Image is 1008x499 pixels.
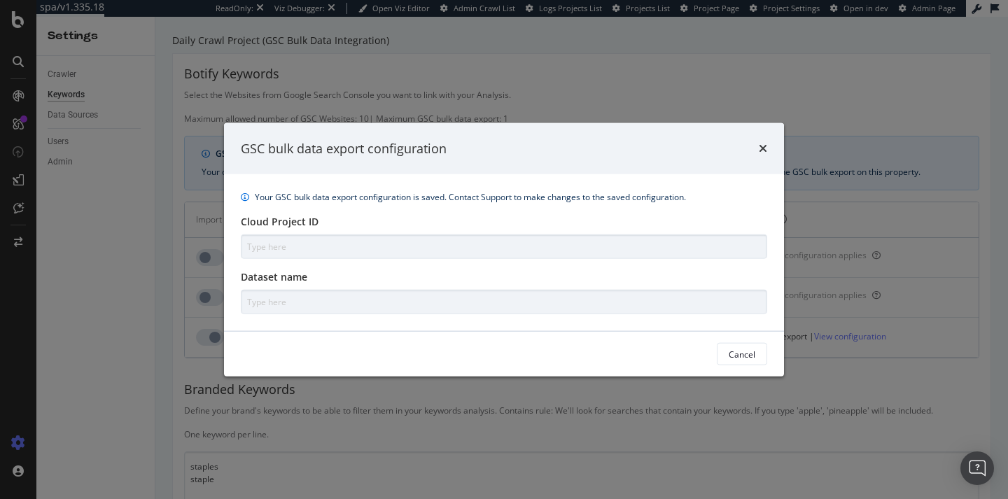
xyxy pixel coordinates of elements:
[241,234,767,259] input: Type here
[241,139,447,157] div: GSC bulk data export configuration
[241,191,767,204] div: info banner
[241,270,307,284] label: Dataset name
[717,343,767,365] button: Cancel
[960,451,994,485] div: Open Intercom Messenger
[224,122,784,377] div: modal
[729,348,755,360] div: Cancel
[241,215,318,229] label: Cloud Project ID
[241,290,767,314] input: Type here
[759,139,767,157] div: times
[255,191,686,204] div: Your GSC bulk data export configuration is saved. Contact Support to make changes to the saved co...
